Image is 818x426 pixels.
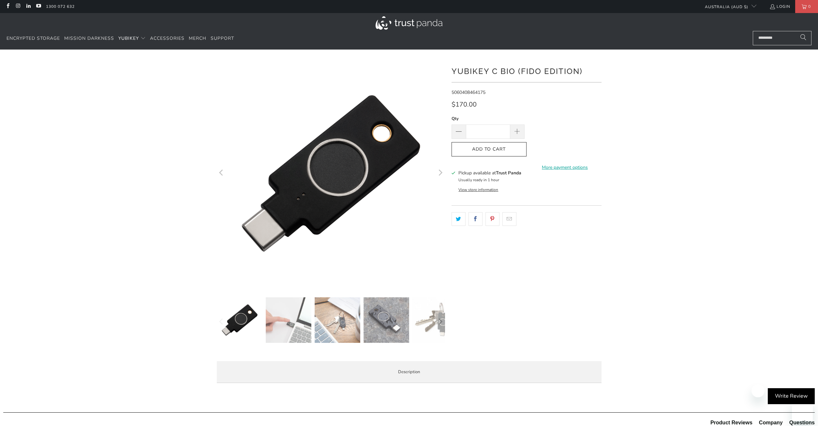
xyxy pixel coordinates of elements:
[769,3,790,10] a: Login
[25,4,31,9] a: Trust Panda Australia on LinkedIn
[64,31,114,46] a: Mission Darkness
[64,35,114,41] span: Mission Darkness
[452,64,602,77] h1: YubiKey C Bio (FIDO Edition)
[217,59,445,287] a: YubiKey C Bio (FIDO Edition) - Trust Panda
[364,297,409,343] img: YubiKey C Bio (FIDO Edition) - Trust Panda
[795,31,811,45] button: Search
[189,31,206,46] a: Merch
[315,297,360,343] img: YubiKey C Bio (FIDO Edition) - Trust Panda
[528,164,602,171] a: More payment options
[458,187,498,192] button: View store information
[458,147,520,152] span: Add to Cart
[792,400,813,421] iframe: Button to launch messaging window
[150,31,185,46] a: Accessories
[452,115,525,122] label: Qty
[753,31,811,45] input: Search...
[468,212,483,226] a: Share this on Facebook
[458,177,499,183] small: Usually ready in 1 hour
[435,59,445,287] button: Next
[502,212,516,226] a: Email this to a friend
[7,31,234,46] nav: Translation missing: en.navigation.header.main_nav
[5,4,10,9] a: Trust Panda Australia on Facebook
[452,212,466,226] a: Share this on Twitter
[216,59,227,287] button: Previous
[118,35,139,41] span: YubiKey
[7,31,60,46] a: Encrypted Storage
[189,35,206,41] span: Merch
[211,31,234,46] a: Support
[217,361,602,383] label: Description
[211,35,234,41] span: Support
[452,89,485,95] span: 5060408464175
[15,4,21,9] a: Trust Panda Australia on Instagram
[412,297,458,343] img: YubiKey C Bio (FIDO Edition) - Trust Panda
[458,169,521,176] h3: Pickup available at
[496,170,521,176] b: Trust Panda
[216,297,227,346] button: Previous
[435,297,445,346] button: Next
[266,297,311,343] img: YubiKey C Bio (FIDO Edition) - Trust Panda
[36,4,41,9] a: Trust Panda Australia on YouTube
[452,142,527,157] button: Add to Cart
[376,16,442,30] img: Trust Panda Australia
[118,31,146,46] summary: YubiKey
[485,212,499,226] a: Share this on Pinterest
[150,35,185,41] span: Accessories
[751,384,765,397] iframe: Close message
[217,297,262,343] img: YubiKey C Bio (FIDO Edition) - Trust Panda
[46,3,75,10] a: 1300 072 632
[452,100,477,109] span: $170.00
[7,35,60,41] span: Encrypted Storage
